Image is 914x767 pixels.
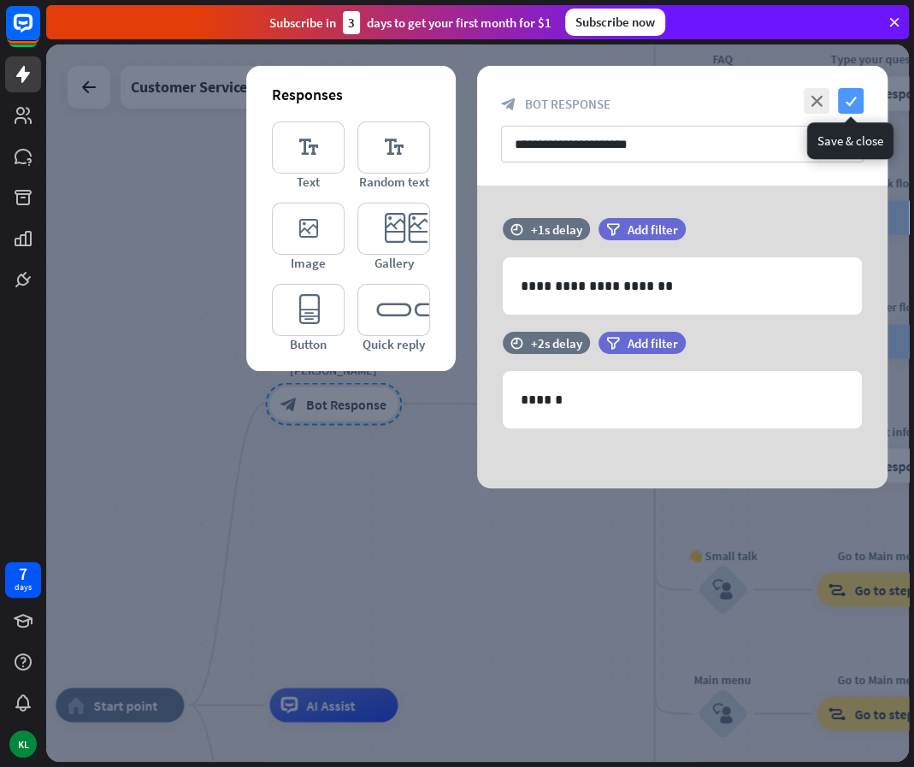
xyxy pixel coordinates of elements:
[15,581,32,593] div: days
[838,88,864,114] i: check
[19,566,27,581] div: 7
[531,221,582,238] div: +1s delay
[525,96,610,112] span: Bot Response
[565,9,665,36] div: Subscribe now
[606,337,620,350] i: filter
[343,11,360,34] div: 3
[531,335,582,351] div: +2s delay
[501,97,516,112] i: block_bot_response
[14,7,65,58] button: Open LiveChat chat widget
[510,337,523,349] i: time
[628,335,678,351] span: Add filter
[269,11,551,34] div: Subscribe in days to get your first month for $1
[606,223,620,236] i: filter
[510,223,523,235] i: time
[804,88,829,114] i: close
[628,221,678,238] span: Add filter
[5,562,41,598] a: 7 days
[9,730,37,758] div: KL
